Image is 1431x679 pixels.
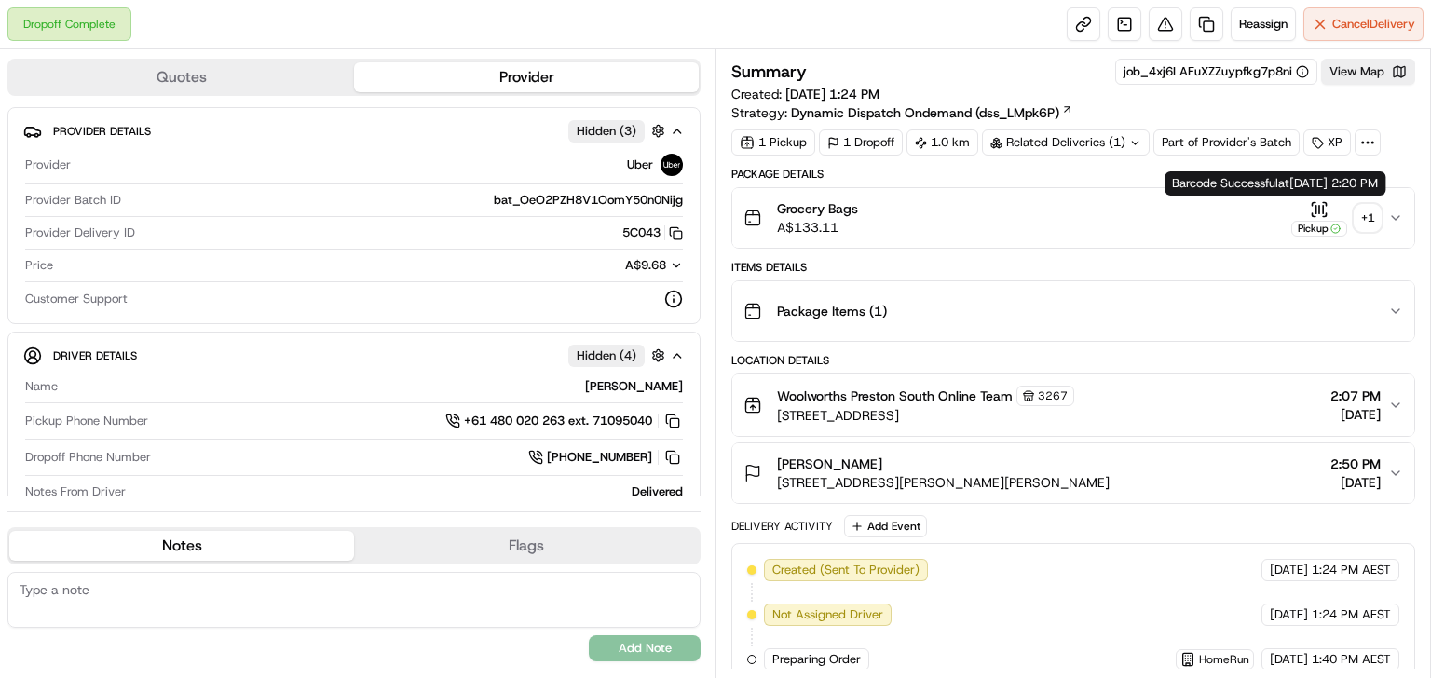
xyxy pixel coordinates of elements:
[53,348,137,363] span: Driver Details
[1038,388,1068,403] span: 3267
[1330,387,1381,405] span: 2:07 PM
[19,272,34,287] div: 📗
[25,378,58,395] span: Name
[1291,200,1347,237] button: Pickup
[19,178,52,211] img: 1736555255976-a54dd68f-1ca7-489b-9aae-adbdc363a1c4
[1303,129,1351,156] div: XP
[777,473,1110,492] span: [STREET_ADDRESS][PERSON_NAME][PERSON_NAME]
[63,197,236,211] div: We're available if you need us!
[25,483,126,500] span: Notes From Driver
[25,413,148,429] span: Pickup Phone Number
[906,129,978,156] div: 1.0 km
[23,340,685,371] button: Driver DetailsHidden (4)
[777,455,882,473] span: [PERSON_NAME]
[1199,652,1249,667] span: HomeRun
[785,86,879,102] span: [DATE] 1:24 PM
[777,406,1074,425] span: [STREET_ADDRESS]
[625,257,666,273] span: A$9.68
[9,62,354,92] button: Quotes
[731,129,815,156] div: 1 Pickup
[731,167,1415,182] div: Package Details
[176,270,299,289] span: API Documentation
[791,103,1073,122] a: Dynamic Dispatch Ondemand (dss_LMpk6P)
[25,224,135,241] span: Provider Delivery ID
[494,192,683,209] span: bat_OeO2PZH8V1OomY50n0Nijg
[982,129,1150,156] div: Related Deliveries (1)
[1312,606,1391,623] span: 1:24 PM AEST
[777,387,1013,405] span: Woolworths Preston South Online Team
[568,344,670,367] button: Hidden (4)
[65,378,683,395] div: [PERSON_NAME]
[568,119,670,143] button: Hidden (3)
[731,519,833,534] div: Delivery Activity
[464,413,652,429] span: +61 480 020 263 ext. 71095040
[1332,16,1415,33] span: Cancel Delivery
[731,85,879,103] span: Created:
[772,651,861,668] span: Preparing Order
[732,188,1414,248] button: Grocery BagsA$133.11Pickup+1
[732,281,1414,341] button: Package Items (1)
[661,154,683,176] img: uber-new-logo.jpeg
[1239,16,1288,33] span: Reassign
[772,562,920,578] span: Created (Sent To Provider)
[317,183,339,206] button: Start new chat
[777,199,858,218] span: Grocery Bags
[131,315,225,330] a: Powered byPylon
[133,483,683,500] div: Delivered
[63,178,306,197] div: Start new chat
[1278,175,1378,191] span: at [DATE] 2:20 PM
[731,63,807,80] h3: Summary
[1303,7,1424,41] button: CancelDelivery
[1330,455,1381,473] span: 2:50 PM
[844,515,927,537] button: Add Event
[1330,473,1381,492] span: [DATE]
[791,103,1059,122] span: Dynamic Dispatch Ondemand (dss_LMpk6P)
[25,156,71,173] span: Provider
[150,263,307,296] a: 💻API Documentation
[53,124,151,139] span: Provider Details
[37,270,143,289] span: Knowledge Base
[819,129,903,156] div: 1 Dropoff
[1231,7,1296,41] button: Reassign
[1165,171,1385,196] div: Barcode Successful
[48,120,335,140] input: Got a question? Start typing here...
[1270,651,1308,668] span: [DATE]
[25,192,121,209] span: Provider Batch ID
[772,606,883,623] span: Not Assigned Driver
[1321,59,1415,85] button: View Map
[731,260,1415,275] div: Items Details
[622,224,683,241] button: 5C043
[25,257,53,274] span: Price
[1355,205,1381,231] div: + 1
[732,374,1414,436] button: Woolworths Preston South Online Team3267[STREET_ADDRESS]2:07 PM[DATE]
[1291,221,1347,237] div: Pickup
[577,123,636,140] span: Hidden ( 3 )
[577,347,636,364] span: Hidden ( 4 )
[25,449,151,466] span: Dropoff Phone Number
[777,302,887,320] span: Package Items ( 1 )
[627,156,653,173] span: Uber
[1312,651,1391,668] span: 1:40 PM AEST
[445,411,683,431] a: +61 480 020 263 ext. 71095040
[25,291,128,307] span: Customer Support
[354,531,699,561] button: Flags
[519,257,683,274] button: A$9.68
[1124,63,1309,80] button: job_4xj6LAFuXZZuypfkg7p8ni
[528,447,683,468] a: [PHONE_NUMBER]
[732,443,1414,503] button: [PERSON_NAME][STREET_ADDRESS][PERSON_NAME][PERSON_NAME]2:50 PM[DATE]
[547,449,652,466] span: [PHONE_NUMBER]
[19,75,339,104] p: Welcome 👋
[731,353,1415,368] div: Location Details
[1270,562,1308,578] span: [DATE]
[1330,405,1381,424] span: [DATE]
[23,115,685,146] button: Provider DetailsHidden (3)
[157,272,172,287] div: 💻
[11,263,150,296] a: 📗Knowledge Base
[1312,562,1391,578] span: 1:24 PM AEST
[354,62,699,92] button: Provider
[185,316,225,330] span: Pylon
[731,103,1073,122] div: Strategy:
